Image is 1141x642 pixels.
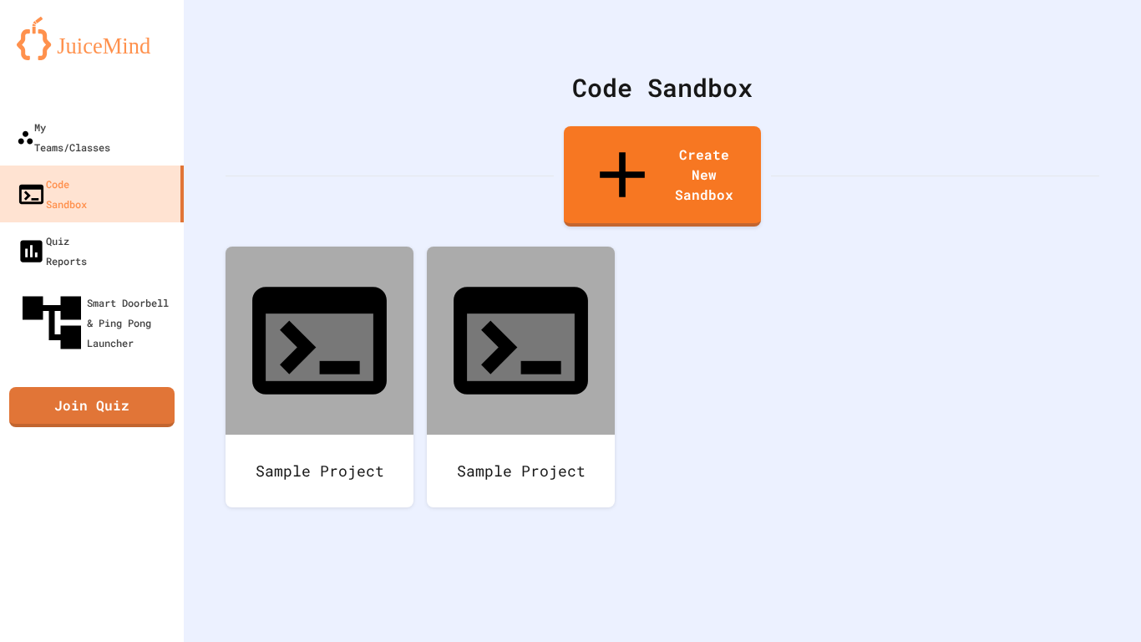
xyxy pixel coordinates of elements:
[17,231,87,271] div: Quiz Reports
[17,174,87,214] div: Code Sandbox
[564,126,761,227] a: Create New Sandbox
[226,69,1099,106] div: Code Sandbox
[427,435,615,507] div: Sample Project
[9,387,175,427] a: Join Quiz
[17,17,167,60] img: logo-orange.svg
[226,435,413,507] div: Sample Project
[17,288,177,358] div: Smart Doorbell & Ping Pong Launcher
[17,117,110,157] div: My Teams/Classes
